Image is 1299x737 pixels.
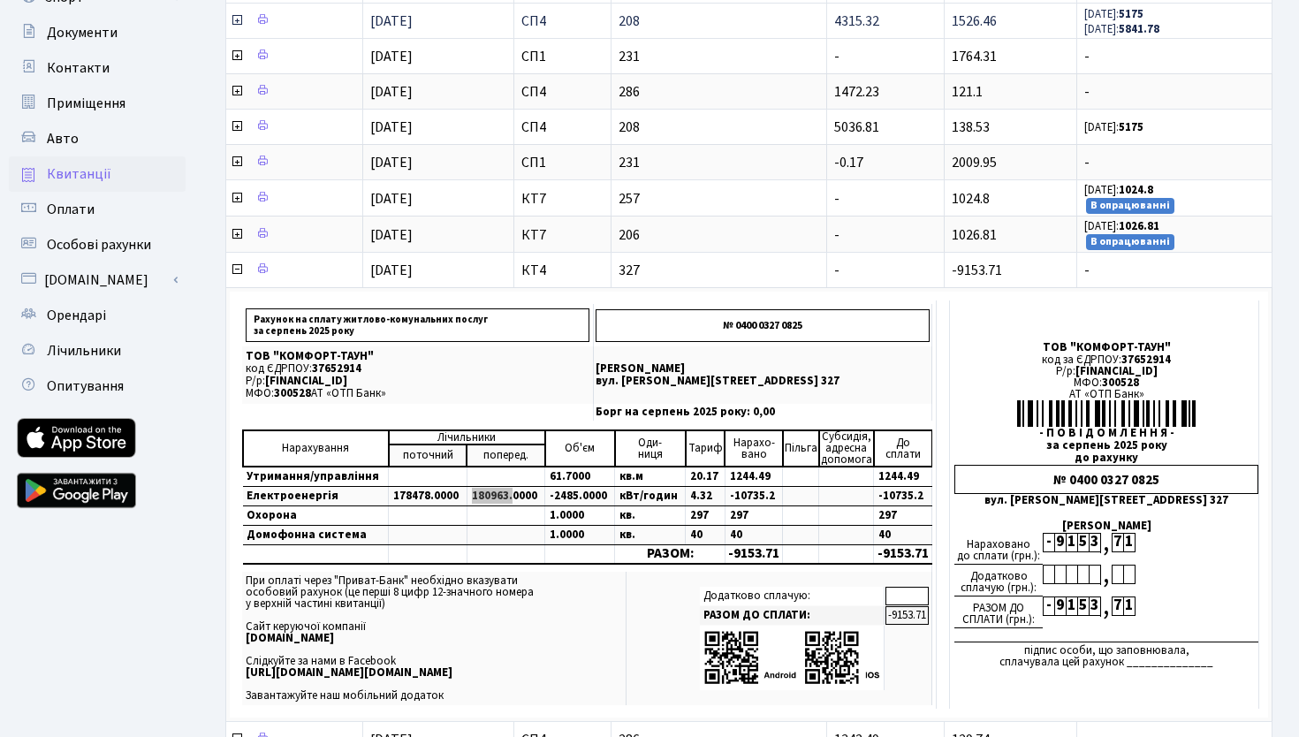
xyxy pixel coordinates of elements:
[1119,6,1143,22] b: 5175
[312,361,361,376] span: 37652914
[686,467,725,487] td: 20.17
[9,333,186,368] a: Лічильники
[615,545,725,564] td: РАЗОМ:
[389,430,545,444] td: Лічильники
[954,520,1258,532] div: [PERSON_NAME]
[246,665,452,680] b: [URL][DOMAIN_NAME][DOMAIN_NAME]
[521,120,604,134] span: СП4
[1119,218,1159,234] b: 1026.81
[1084,49,1265,64] span: -
[619,120,819,134] span: 208
[1100,596,1112,617] div: ,
[47,129,79,148] span: Авто
[819,430,874,467] td: Субсидія, адресна допомога
[834,82,879,102] span: 1472.23
[246,376,589,387] p: Р/р:
[243,467,389,487] td: Утримання/управління
[389,444,467,467] td: поточний
[1084,85,1265,99] span: -
[246,308,589,342] p: Рахунок на сплату житлово-комунальних послуг за серпень 2025 року
[521,156,604,170] span: СП1
[243,526,389,545] td: Домофонна система
[1102,375,1139,391] span: 300528
[954,366,1258,377] div: Р/р:
[246,630,334,646] b: [DOMAIN_NAME]
[1084,6,1143,22] small: [DATE]:
[47,58,110,78] span: Контакти
[1066,596,1077,616] div: 1
[370,153,413,172] span: [DATE]
[619,85,819,99] span: 286
[952,11,997,31] span: 1526.46
[1054,596,1066,616] div: 9
[9,192,186,227] a: Оплати
[467,487,544,506] td: 180963.0000
[1084,218,1159,234] small: [DATE]:
[725,430,783,467] td: Нарахо- вано
[9,298,186,333] a: Орендарі
[834,118,879,137] span: 5036.81
[1089,596,1100,616] div: 3
[545,430,615,467] td: Об'єм
[246,363,589,375] p: код ЄДРПОУ:
[521,14,604,28] span: СП4
[834,225,839,245] span: -
[467,444,544,467] td: поперед.
[47,23,118,42] span: Документи
[615,526,686,545] td: кв.
[9,15,186,50] a: Документи
[954,565,1043,596] div: Додатково сплачую (грн.):
[1077,596,1089,616] div: 5
[274,385,311,401] span: 300528
[265,373,347,389] span: [FINANCIAL_ID]
[619,192,819,206] span: 257
[874,545,932,564] td: -9153.71
[686,430,725,467] td: Тариф
[834,189,839,209] span: -
[1086,198,1174,214] small: В опрацюванні
[700,606,885,625] td: РАЗОМ ДО СПЛАТИ:
[243,506,389,526] td: Охорона
[703,629,880,687] img: apps-qrcodes.png
[243,487,389,506] td: Електроенергія
[47,164,111,184] span: Квитанції
[874,430,932,467] td: До cплати
[952,261,1002,280] span: -9153.71
[1043,533,1054,552] div: -
[619,228,819,242] span: 206
[874,526,932,545] td: 40
[619,263,819,277] span: 327
[545,506,615,526] td: 1.0000
[954,596,1043,628] div: РАЗОМ ДО СПЛАТИ (грн.):
[9,227,186,262] a: Особові рахунки
[874,467,932,487] td: 1244.49
[370,225,413,245] span: [DATE]
[1075,363,1158,379] span: [FINANCIAL_ID]
[521,228,604,242] span: КТ7
[1119,182,1153,198] b: 1024.8
[9,50,186,86] a: Контакти
[47,94,125,113] span: Приміщення
[1066,533,1077,552] div: 1
[954,452,1258,464] div: до рахунку
[370,47,413,66] span: [DATE]
[952,47,997,66] span: 1764.31
[686,487,725,506] td: 4.32
[874,487,932,506] td: -10735.2
[1089,533,1100,552] div: 3
[47,235,151,255] span: Особові рахунки
[1043,596,1054,616] div: -
[545,487,615,506] td: -2485.0000
[952,82,983,102] span: 121.1
[246,388,589,399] p: МФО: АТ «ОТП Банк»
[1123,533,1135,552] div: 1
[389,487,467,506] td: 178478.0000
[596,309,930,342] p: № 0400 0327 0825
[1112,533,1123,552] div: 7
[619,156,819,170] span: 231
[370,82,413,102] span: [DATE]
[47,200,95,219] span: Оплати
[834,11,879,31] span: 4315.32
[725,526,783,545] td: 40
[47,376,124,396] span: Опитування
